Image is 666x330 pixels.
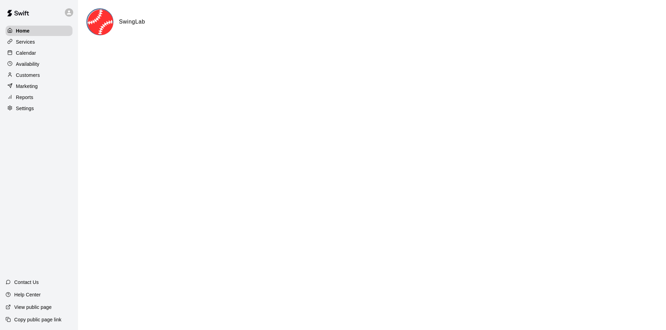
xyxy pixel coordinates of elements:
[14,279,39,286] p: Contact Us
[14,291,41,298] p: Help Center
[6,92,72,102] a: Reports
[6,70,72,80] a: Customers
[16,50,36,56] p: Calendar
[16,27,30,34] p: Home
[16,61,40,68] p: Availability
[16,38,35,45] p: Services
[6,59,72,69] a: Availability
[16,83,38,90] p: Marketing
[6,103,72,114] a: Settings
[14,304,52,311] p: View public page
[6,48,72,58] a: Calendar
[87,9,113,35] img: SwingLab logo
[14,316,61,323] p: Copy public page link
[6,37,72,47] a: Services
[16,94,33,101] p: Reports
[6,81,72,91] a: Marketing
[6,26,72,36] a: Home
[119,17,145,26] h6: SwingLab
[16,72,40,79] p: Customers
[16,105,34,112] p: Settings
